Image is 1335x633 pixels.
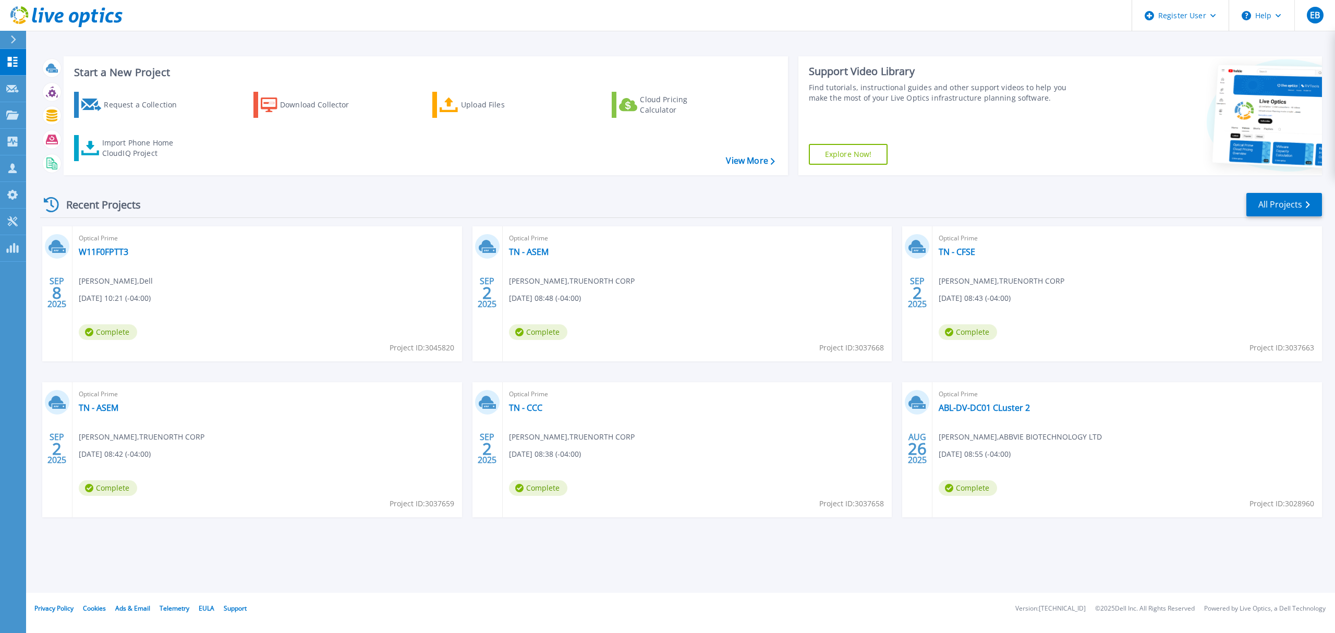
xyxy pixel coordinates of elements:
li: Version: [TECHNICAL_ID] [1015,605,1086,612]
a: TN - ASEM [79,403,118,413]
div: SEP 2025 [907,274,927,312]
div: Find tutorials, instructional guides and other support videos to help you make the most of your L... [809,82,1079,103]
div: SEP 2025 [477,274,497,312]
span: [DATE] 08:48 (-04:00) [509,293,581,304]
a: Request a Collection [74,92,190,118]
a: ABL-DV-DC01 CLuster 2 [939,403,1030,413]
div: Request a Collection [104,94,187,115]
div: Support Video Library [809,65,1079,78]
span: Complete [79,480,137,496]
span: Project ID: 3037658 [819,498,884,509]
span: [PERSON_NAME] , ABBVIE BIOTECHNOLOGY LTD [939,431,1102,443]
a: TN - CCC [509,403,542,413]
div: Download Collector [280,94,363,115]
span: Complete [509,480,567,496]
span: Project ID: 3028960 [1249,498,1314,509]
span: [PERSON_NAME] , TRUENORTH CORP [939,275,1064,287]
span: [PERSON_NAME] , Dell [79,275,153,287]
span: Optical Prime [79,388,456,400]
span: 2 [482,288,492,297]
span: [PERSON_NAME] , TRUENORTH CORP [79,431,204,443]
a: Telemetry [160,604,189,613]
span: Complete [509,324,567,340]
span: Optical Prime [79,233,456,244]
span: Project ID: 3037668 [819,342,884,354]
div: AUG 2025 [907,430,927,468]
span: Optical Prime [509,388,886,400]
span: [DATE] 10:21 (-04:00) [79,293,151,304]
div: Cloud Pricing Calculator [640,94,723,115]
h3: Start a New Project [74,67,774,78]
span: [DATE] 08:42 (-04:00) [79,448,151,460]
div: Recent Projects [40,192,155,217]
span: Optical Prime [939,233,1316,244]
span: Project ID: 3045820 [390,342,454,354]
span: Project ID: 3037663 [1249,342,1314,354]
span: Project ID: 3037659 [390,498,454,509]
span: [PERSON_NAME] , TRUENORTH CORP [509,275,635,287]
span: [PERSON_NAME] , TRUENORTH CORP [509,431,635,443]
span: [DATE] 08:38 (-04:00) [509,448,581,460]
div: SEP 2025 [477,430,497,468]
a: Ads & Email [115,604,150,613]
span: EB [1310,11,1320,19]
span: 26 [908,444,927,453]
span: 8 [52,288,62,297]
li: Powered by Live Optics, a Dell Technology [1204,605,1326,612]
span: Complete [79,324,137,340]
a: Support [224,604,247,613]
a: Explore Now! [809,144,888,165]
span: Optical Prime [509,233,886,244]
span: Complete [939,480,997,496]
a: W11F0FPTT3 [79,247,128,257]
span: Complete [939,324,997,340]
span: 2 [52,444,62,453]
div: SEP 2025 [47,274,67,312]
a: Privacy Policy [34,604,74,613]
span: [DATE] 08:55 (-04:00) [939,448,1011,460]
div: Import Phone Home CloudIQ Project [102,138,184,159]
div: Upload Files [461,94,544,115]
span: Optical Prime [939,388,1316,400]
div: SEP 2025 [47,430,67,468]
a: All Projects [1246,193,1322,216]
a: TN - CFSE [939,247,975,257]
a: View More [726,156,774,166]
a: Cookies [83,604,106,613]
a: TN - ASEM [509,247,549,257]
li: © 2025 Dell Inc. All Rights Reserved [1095,605,1195,612]
span: 2 [482,444,492,453]
a: EULA [199,604,214,613]
span: [DATE] 08:43 (-04:00) [939,293,1011,304]
a: Upload Files [432,92,549,118]
span: 2 [913,288,922,297]
a: Download Collector [253,92,370,118]
a: Cloud Pricing Calculator [612,92,728,118]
